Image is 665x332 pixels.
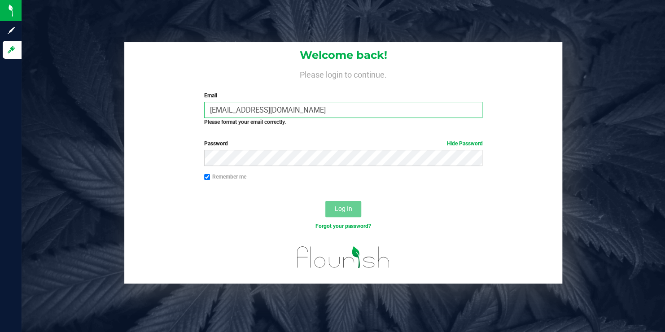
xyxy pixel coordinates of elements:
input: Remember me [204,174,210,180]
inline-svg: Log in [7,45,16,54]
h4: Please login to continue. [124,68,562,79]
h1: Welcome back! [124,49,562,61]
strong: Please format your email correctly. [204,119,286,125]
span: Log In [335,205,352,212]
label: Remember me [204,173,246,181]
a: Hide Password [446,140,482,147]
label: Email [204,92,483,100]
button: Log In [325,201,361,217]
inline-svg: Sign up [7,26,16,35]
span: Password [204,140,228,147]
a: Forgot your password? [315,223,371,229]
img: flourish_logo.svg [289,240,398,275]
